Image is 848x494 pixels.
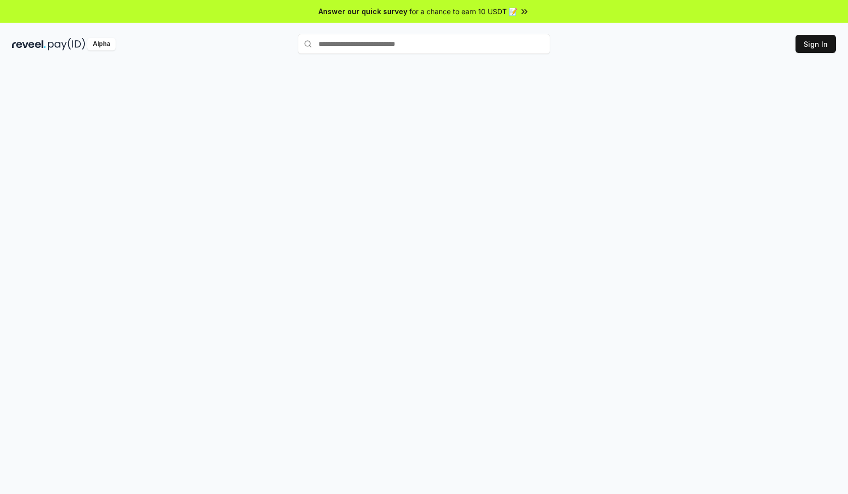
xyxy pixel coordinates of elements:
[87,38,116,50] div: Alpha
[48,38,85,50] img: pay_id
[796,35,836,53] button: Sign In
[409,6,517,17] span: for a chance to earn 10 USDT 📝
[12,38,46,50] img: reveel_dark
[319,6,407,17] span: Answer our quick survey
